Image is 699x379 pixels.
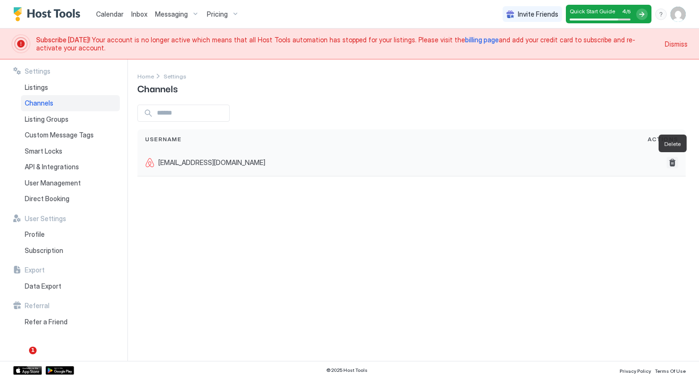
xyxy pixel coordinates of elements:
[25,115,68,124] span: Listing Groups
[620,365,651,375] a: Privacy Policy
[622,8,626,15] span: 4
[655,365,686,375] a: Terms Of Use
[21,175,120,191] a: User Management
[207,10,228,19] span: Pricing
[137,73,154,80] span: Home
[21,95,120,111] a: Channels
[620,368,651,374] span: Privacy Policy
[164,71,186,81] a: Settings
[25,318,68,326] span: Refer a Friend
[21,314,120,330] a: Refer a Friend
[21,127,120,143] a: Custom Message Tags
[570,8,615,15] span: Quick Start Guide
[131,9,147,19] a: Inbox
[25,83,48,92] span: Listings
[137,71,154,81] a: Home
[655,9,667,20] div: menu
[648,135,678,144] span: Actions
[21,159,120,175] a: API & Integrations
[153,105,229,121] input: Input Field
[13,7,85,21] a: Host Tools Logo
[326,367,368,373] span: © 2025 Host Tools
[665,39,688,49] div: Dismiss
[25,179,81,187] span: User Management
[96,9,124,19] a: Calendar
[25,301,49,310] span: Referral
[155,10,188,19] span: Messaging
[25,194,69,203] span: Direct Booking
[25,214,66,223] span: User Settings
[25,67,50,76] span: Settings
[36,36,92,44] span: Subscribe [DATE]!
[131,10,147,18] span: Inbox
[164,71,186,81] div: Breadcrumb
[137,71,154,81] div: Breadcrumb
[13,366,42,375] a: App Store
[164,73,186,80] span: Settings
[145,135,182,144] span: Username
[465,36,499,44] a: billing page
[25,99,53,107] span: Channels
[25,131,94,139] span: Custom Message Tags
[158,158,265,167] span: [EMAIL_ADDRESS][DOMAIN_NAME]
[667,157,678,168] button: Delete
[25,147,62,155] span: Smart Locks
[21,143,120,159] a: Smart Locks
[36,36,659,52] span: Your account is no longer active which means that all Host Tools automation has stopped for your ...
[21,191,120,207] a: Direct Booking
[25,163,79,171] span: API & Integrations
[21,243,120,259] a: Subscription
[21,278,120,294] a: Data Export
[518,10,558,19] span: Invite Friends
[29,347,37,354] span: 1
[670,7,686,22] div: User profile
[21,79,120,96] a: Listings
[21,111,120,127] a: Listing Groups
[21,226,120,243] a: Profile
[655,368,686,374] span: Terms Of Use
[25,246,63,255] span: Subscription
[25,266,45,274] span: Export
[46,366,74,375] a: Google Play Store
[137,81,178,95] span: Channels
[25,282,61,291] span: Data Export
[25,230,45,239] span: Profile
[626,9,631,15] span: / 5
[96,10,124,18] span: Calendar
[10,347,32,369] iframe: Intercom live chat
[664,140,681,147] span: Delete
